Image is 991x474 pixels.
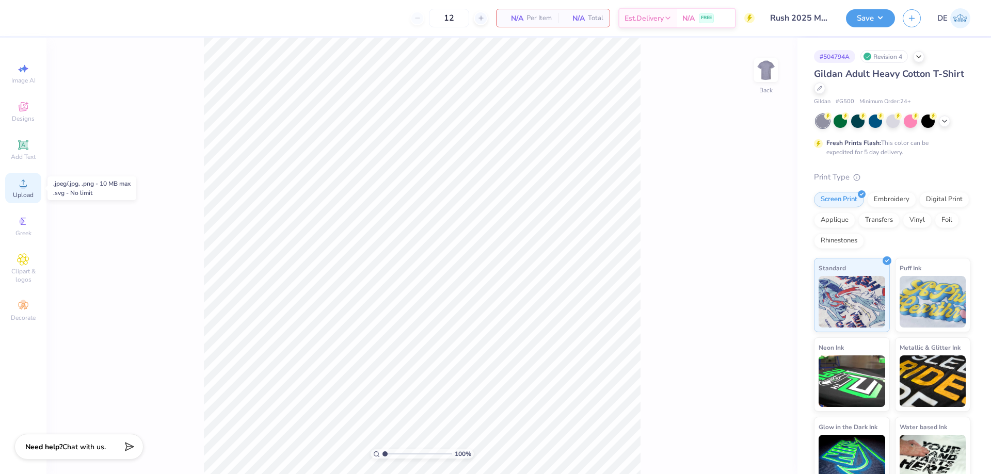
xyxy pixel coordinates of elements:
span: Total [588,13,603,24]
img: Djian Evardoni [950,8,970,28]
span: FREE [701,14,712,22]
div: Transfers [858,213,900,228]
span: Standard [819,263,846,273]
span: N/A [503,13,523,24]
strong: Fresh Prints Flash: [826,139,881,147]
span: Metallic & Glitter Ink [900,342,961,353]
img: Puff Ink [900,276,966,328]
div: Digital Print [919,192,969,207]
span: Greek [15,229,31,237]
span: Designs [12,115,35,123]
span: Clipart & logos [5,267,41,284]
div: Rhinestones [814,233,864,249]
span: # G500 [836,97,854,106]
img: Back [756,60,776,80]
div: .svg - No limit [53,188,131,198]
span: Water based Ink [900,421,947,432]
div: Applique [814,213,855,228]
span: Puff Ink [900,263,921,273]
span: Image AI [11,76,36,85]
div: Embroidery [867,192,916,207]
span: Minimum Order: 24 + [859,97,911,106]
div: Print Type [814,171,970,183]
span: Glow in the Dark Ink [819,421,877,432]
span: Chat with us. [62,442,106,452]
span: Decorate [11,314,36,322]
span: Gildan [814,97,830,106]
span: Est. Delivery [625,13,664,24]
span: N/A [682,13,695,24]
strong: Need help? [25,442,62,452]
input: Untitled Design [762,8,838,28]
button: Save [846,9,895,27]
div: # 504794A [814,50,855,63]
span: DE [937,12,948,24]
div: Back [759,86,773,95]
div: Screen Print [814,192,864,207]
span: N/A [564,13,585,24]
span: 100 % [455,449,471,459]
span: Gildan Adult Heavy Cotton T-Shirt [814,68,964,80]
div: Vinyl [903,213,932,228]
img: Standard [819,276,885,328]
img: Neon Ink [819,355,885,407]
div: .jpeg/.jpg, .png - 10 MB max [53,179,131,188]
span: Upload [13,191,34,199]
img: Metallic & Glitter Ink [900,355,966,407]
span: Per Item [526,13,552,24]
div: This color can be expedited for 5 day delivery. [826,138,953,157]
div: Foil [935,213,959,228]
span: Add Text [11,153,36,161]
div: Revision 4 [860,50,908,63]
a: DE [937,8,970,28]
span: Neon Ink [819,342,844,353]
input: – – [429,9,469,27]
